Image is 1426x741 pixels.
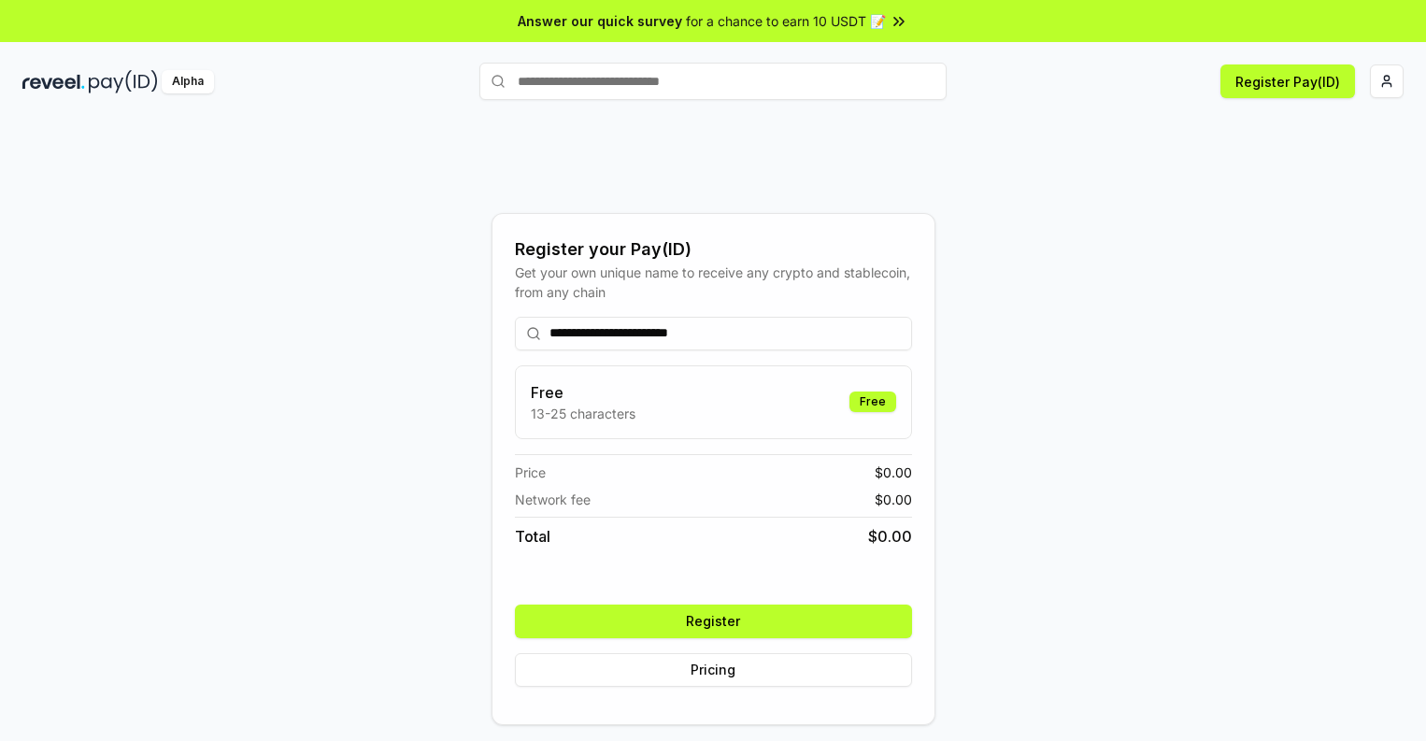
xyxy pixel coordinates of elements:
[162,70,214,93] div: Alpha
[515,653,912,687] button: Pricing
[875,463,912,482] span: $ 0.00
[875,490,912,509] span: $ 0.00
[515,525,550,548] span: Total
[1220,64,1355,98] button: Register Pay(ID)
[531,404,635,423] p: 13-25 characters
[89,70,158,93] img: pay_id
[515,605,912,638] button: Register
[22,70,85,93] img: reveel_dark
[849,392,896,412] div: Free
[515,263,912,302] div: Get your own unique name to receive any crypto and stablecoin, from any chain
[515,490,591,509] span: Network fee
[515,236,912,263] div: Register your Pay(ID)
[515,463,546,482] span: Price
[686,11,886,31] span: for a chance to earn 10 USDT 📝
[531,381,635,404] h3: Free
[518,11,682,31] span: Answer our quick survey
[868,525,912,548] span: $ 0.00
